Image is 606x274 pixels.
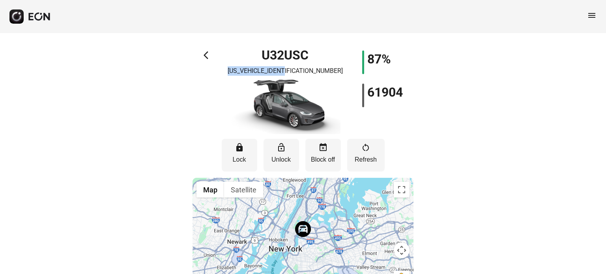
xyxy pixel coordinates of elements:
span: menu [587,11,597,20]
button: Block off [305,139,341,171]
p: Unlock [267,155,295,164]
p: [US_VEHICLE_IDENTIFICATION_NUMBER] [228,66,343,76]
h1: 87% [367,54,391,64]
p: Refresh [351,155,381,164]
button: Show satellite imagery [224,182,263,198]
button: Show street map [196,182,224,198]
span: restart_alt [361,143,370,152]
h1: 61904 [367,88,403,97]
img: car [230,79,340,134]
p: Lock [226,155,253,164]
p: Block off [309,155,337,164]
button: Toggle fullscreen view [394,182,410,198]
button: Map camera controls [394,242,410,258]
button: Refresh [347,139,385,171]
button: Unlock [264,139,299,171]
button: Lock [222,139,257,171]
h1: U32USC [262,50,309,60]
span: event_busy [318,143,328,152]
span: arrow_back_ios [204,50,213,60]
span: lock_open [277,143,286,152]
span: lock [235,143,244,152]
